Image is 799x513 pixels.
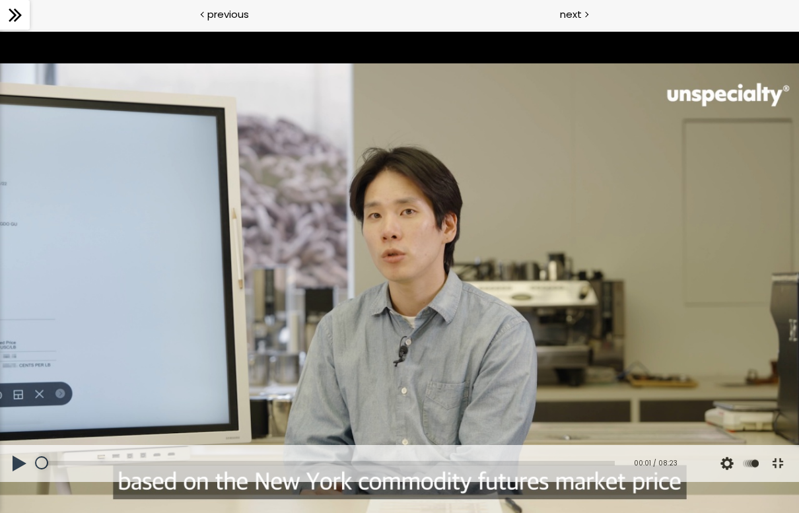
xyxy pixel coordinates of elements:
[560,7,582,22] span: next
[741,445,761,482] button: Play back rate
[207,7,249,22] span: previous
[717,445,737,482] button: Video quality
[627,458,677,469] div: 00:01 / 08:23
[739,445,763,482] div: Change playback rate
